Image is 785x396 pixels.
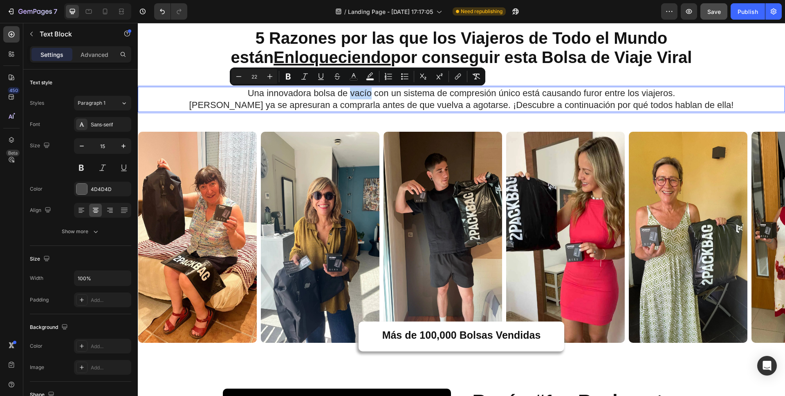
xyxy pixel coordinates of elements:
img: gempages_577441653510374388-e4a34dc8-6e2d-465e-979b-4a08959bbcfd.webp [491,109,610,320]
div: Open Intercom Messenger [757,356,777,376]
button: 7 [3,3,61,20]
div: 4D4D4D [91,186,129,193]
div: Font [30,121,40,128]
div: Align [30,205,53,216]
div: Size [30,254,52,265]
input: Auto [74,271,131,286]
img: gempages_577441653510374388-31438dab-eff1-45f7-821c-308f64b7a98d.webp [246,109,364,320]
button: Save [700,3,727,20]
span: Paragraph 1 [78,99,105,107]
p: Settings [40,50,63,59]
div: Background [30,322,70,333]
button: Show more [30,224,131,239]
p: 7 [54,7,57,16]
div: Editor contextual toolbar [230,67,485,85]
button: Publish [731,3,765,20]
div: Add... [91,343,129,350]
p: Advanced [81,50,108,59]
img: gempages_577441653510374388-f575c3fa-b4f6-482b-8d94-6c74a52694ca.webp [368,109,487,320]
div: Sans-serif [91,121,129,128]
div: Color [30,185,43,193]
div: Size [30,140,52,151]
div: Beta [6,150,20,156]
img: gempages_577441653510374388-e7be0bde-09df-4c3a-8d19-23328b0e7d54.webp [614,109,732,320]
span: / [344,7,346,16]
span: Save [707,8,721,15]
div: Color [30,342,43,350]
div: Add... [91,364,129,371]
div: Styles [30,99,44,107]
iframe: Design area [138,23,785,396]
div: Text style [30,79,52,86]
button: Paragraph 1 [74,96,131,110]
span: Landing Page - [DATE] 17:17:05 [348,7,433,16]
p: Text Block [40,29,109,39]
div: Undo/Redo [154,3,187,20]
div: Publish [738,7,758,16]
span: Need republishing [461,8,502,15]
div: 450 [8,87,20,94]
div: Width [30,274,43,282]
div: Add... [91,297,129,304]
div: Image [30,364,44,371]
strong: Más de 100,000 Bolsas Vendidas [244,306,403,318]
div: Padding [30,296,49,304]
div: Show more [62,227,100,236]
